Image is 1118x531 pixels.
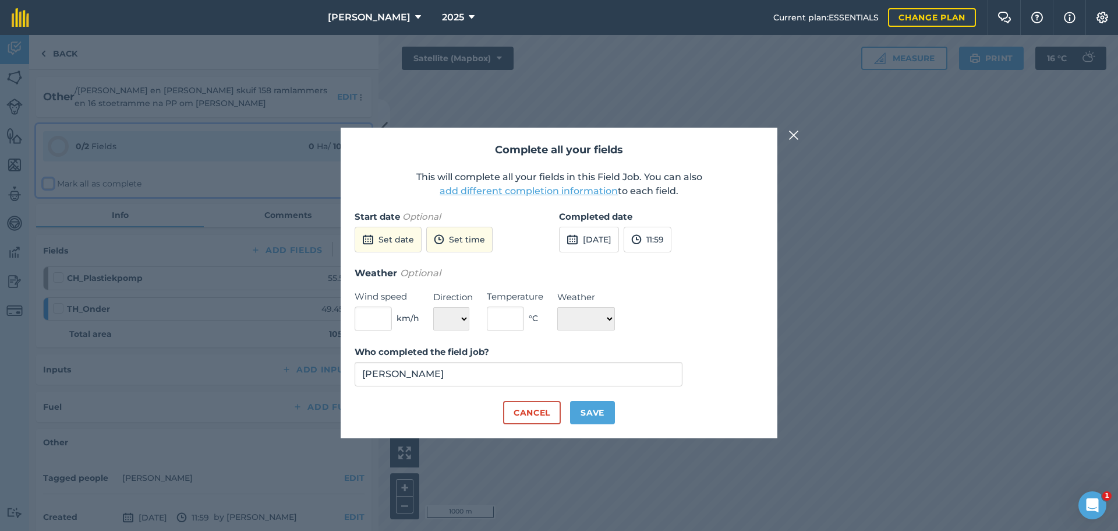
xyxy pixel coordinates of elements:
span: 1 [1102,491,1112,501]
label: Wind speed [355,290,419,304]
img: svg+xml;base64,PD94bWwgdmVyc2lvbj0iMS4wIiBlbmNvZGluZz0idXRmLTgiPz4KPCEtLSBHZW5lcmF0b3I6IEFkb2JlIE... [631,233,642,247]
h3: Weather [355,266,763,281]
img: svg+xml;base64,PD94bWwgdmVyc2lvbj0iMS4wIiBlbmNvZGluZz0idXRmLTgiPz4KPCEtLSBHZW5lcmF0b3I6IEFkb2JlIE... [362,233,374,247]
button: [DATE] [559,227,619,252]
label: Temperature [487,290,543,304]
span: Current plan : ESSENTIALS [773,11,879,24]
img: svg+xml;base64,PHN2ZyB4bWxucz0iaHR0cDovL3d3dy53My5vcmcvMjAwMC9zdmciIHdpZHRoPSIxNyIgaGVpZ2h0PSIxNy... [1064,10,1075,24]
img: Two speech bubbles overlapping with the left bubble in the forefront [997,12,1011,23]
img: svg+xml;base64,PD94bWwgdmVyc2lvbj0iMS4wIiBlbmNvZGluZz0idXRmLTgiPz4KPCEtLSBHZW5lcmF0b3I6IEFkb2JlIE... [434,233,444,247]
span: [PERSON_NAME] [328,10,411,24]
p: This will complete all your fields in this Field Job. You can also to each field. [355,170,763,198]
span: km/h [397,312,419,325]
button: Save [570,401,615,424]
a: Change plan [888,8,976,27]
img: A cog icon [1095,12,1109,23]
button: Cancel [503,401,561,424]
h2: Complete all your fields [355,142,763,159]
img: A question mark icon [1030,12,1044,23]
button: add different completion information [440,184,618,198]
label: Weather [557,290,615,304]
strong: Completed date [559,211,632,222]
iframe: Intercom live chat [1078,491,1106,519]
img: fieldmargin Logo [12,8,29,27]
strong: Who completed the field job? [355,346,489,357]
span: ° C [529,312,538,325]
button: Set date [355,227,422,252]
img: svg+xml;base64,PHN2ZyB4bWxucz0iaHR0cDovL3d3dy53My5vcmcvMjAwMC9zdmciIHdpZHRoPSIyMiIgaGVpZ2h0PSIzMC... [788,128,799,142]
button: 11:59 [624,227,671,252]
span: 2025 [442,10,464,24]
em: Optional [400,268,441,279]
strong: Start date [355,211,400,222]
em: Optional [402,211,441,222]
button: Set time [426,227,493,252]
img: svg+xml;base64,PD94bWwgdmVyc2lvbj0iMS4wIiBlbmNvZGluZz0idXRmLTgiPz4KPCEtLSBHZW5lcmF0b3I6IEFkb2JlIE... [567,233,578,247]
label: Direction [433,290,473,304]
